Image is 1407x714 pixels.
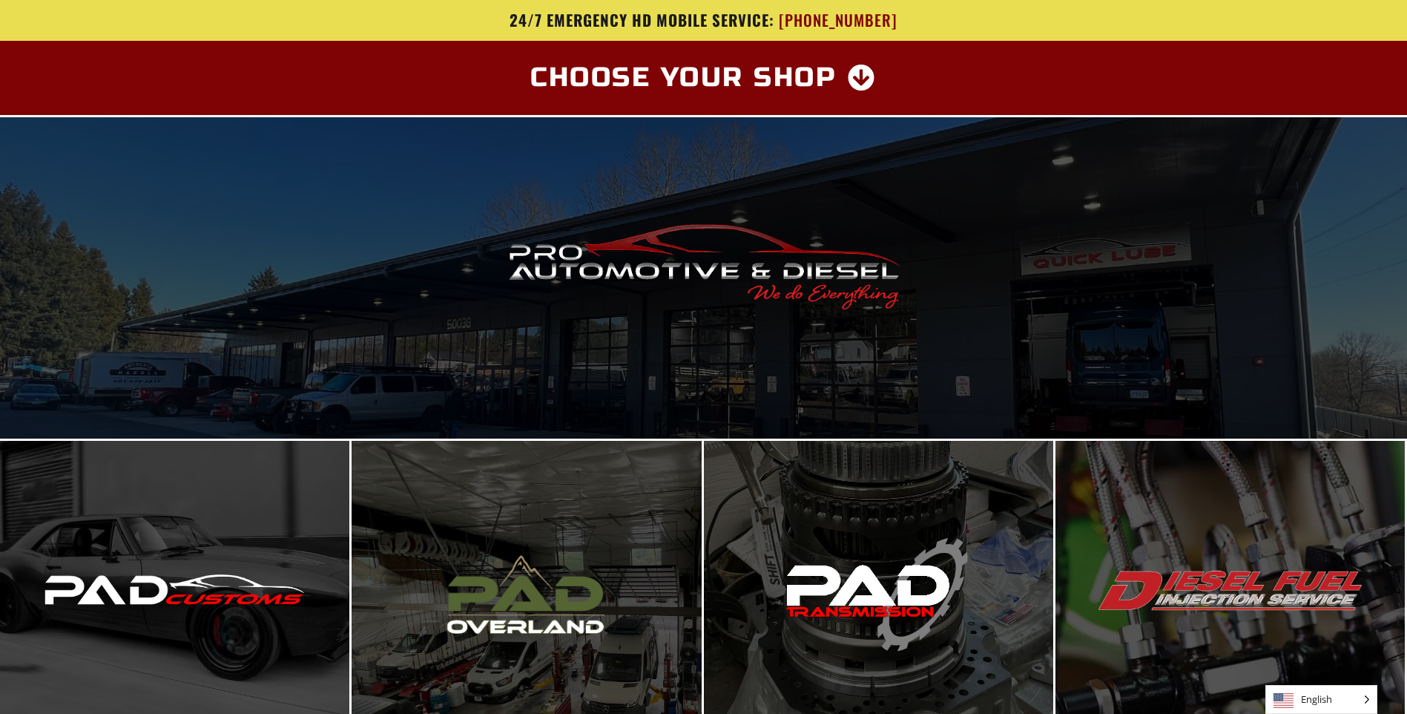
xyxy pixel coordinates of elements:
a: 24/7 Emergency HD Mobile Service: [PHONE_NUMBER] [270,11,1138,30]
aside: Language selected: English [1265,685,1377,714]
span: [PHONE_NUMBER] [779,11,897,30]
span: English [1266,686,1377,713]
a: Choose Your Shop [513,56,894,100]
span: Choose Your Shop [530,65,837,91]
span: 24/7 Emergency HD Mobile Service: [510,8,774,31]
